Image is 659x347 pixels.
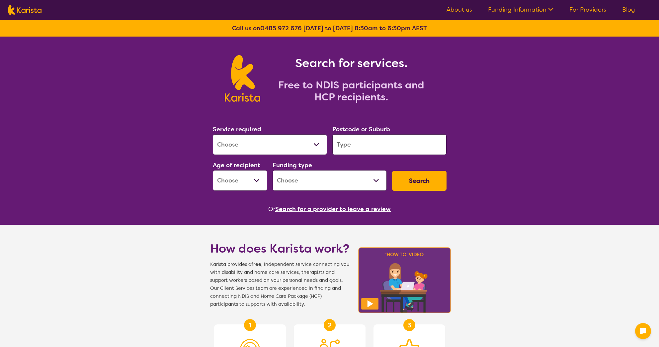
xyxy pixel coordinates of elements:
[244,319,256,331] div: 1
[210,261,350,308] span: Karista provides a , independent service connecting you with disability and home care services, t...
[268,55,434,71] h1: Search for services.
[332,125,390,133] label: Postcode or Suburb
[210,241,350,257] h1: How does Karista work?
[273,161,312,169] label: Funding type
[268,79,434,103] h2: Free to NDIS participants and HCP recipients.
[213,161,260,169] label: Age of recipient
[232,24,427,32] b: Call us on [DATE] to [DATE] 8:30am to 6:30pm AEST
[403,319,415,331] div: 3
[225,55,260,102] img: Karista logo
[332,134,447,155] input: Type
[324,319,336,331] div: 2
[251,261,261,268] b: free
[569,6,606,14] a: For Providers
[392,171,447,191] button: Search
[275,204,391,214] button: Search for a provider to leave a review
[356,245,453,315] img: Karista video
[622,6,635,14] a: Blog
[488,6,553,14] a: Funding Information
[8,5,41,15] img: Karista logo
[268,204,275,214] span: Or
[260,24,302,32] a: 0485 972 676
[447,6,472,14] a: About us
[213,125,261,133] label: Service required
